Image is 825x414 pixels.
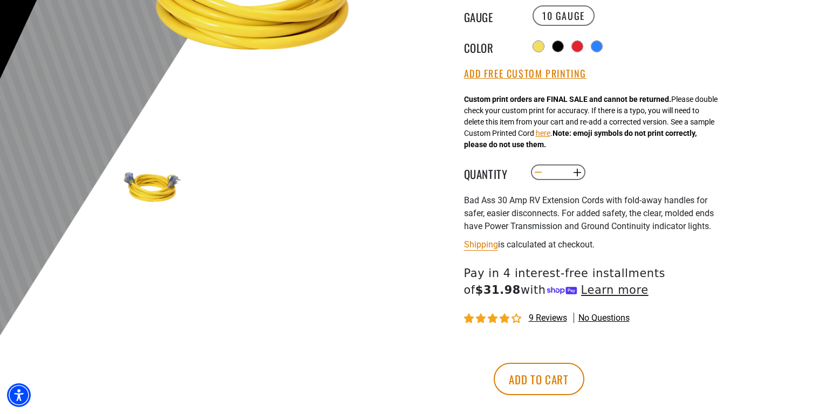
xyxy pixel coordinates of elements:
legend: Color [464,39,518,53]
label: Quantity [464,165,518,180]
label: 10 Gauge [533,5,595,26]
span: Bad Ass 30 Amp RV Extension Cords with fold-away handles for safer, easier disconnects. For added... [464,195,714,231]
button: Add Free Custom Printing [464,68,587,80]
span: 9 reviews [529,313,567,323]
strong: Note: emoji symbols do not print correctly, please do not use them. [464,129,697,149]
span: No questions [578,312,630,324]
span: 4.11 stars [464,314,523,324]
button: Add to cart [494,363,584,395]
legend: Gauge [464,9,518,23]
div: is calculated at checkout. [464,237,728,252]
div: Accessibility Menu [7,383,31,407]
a: Shipping [464,239,498,250]
div: Please double check your custom print for accuracy. If there is a typo, you will need to delete t... [464,94,718,150]
button: here [536,128,550,139]
strong: Custom print orders are FINAL SALE and cannot be returned. [464,95,671,103]
img: yellow [121,156,183,218]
